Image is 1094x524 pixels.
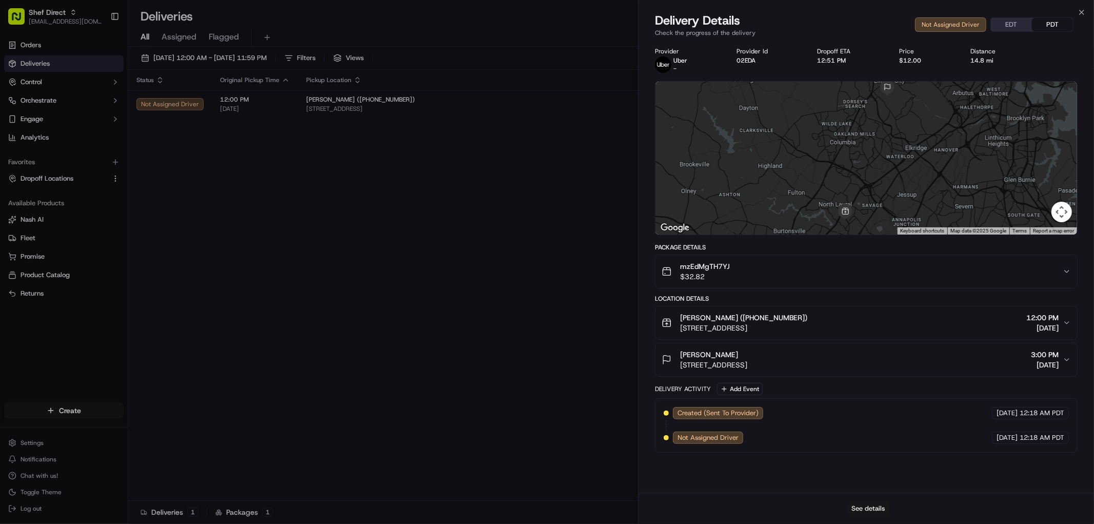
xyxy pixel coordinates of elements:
span: 12:00 PM [1026,313,1059,323]
div: 💻 [87,203,95,211]
span: [DATE] [79,159,101,167]
a: Terms (opens in new tab) [1012,228,1027,234]
span: 12:18 AM PDT [1020,409,1064,418]
div: $12.00 [900,56,954,65]
div: Package Details [655,243,1078,251]
span: [DATE] [997,433,1018,442]
p: Uber [673,56,687,65]
input: Got a question? Start typing here... [27,66,185,77]
img: 1736555255976-a54dd68f-1ca7-489b-9aae-adbdc363a1c4 [10,98,29,117]
a: Report a map error [1033,228,1074,234]
span: [DATE] [997,409,1018,418]
div: Dropoff ETA [817,47,883,55]
a: Powered byPylon [72,226,124,235]
div: Past conversations [10,133,69,142]
img: uber-new-logo.jpeg [655,56,671,73]
div: Start new chat [46,98,168,108]
div: 📗 [10,203,18,211]
span: [PERSON_NAME] ([PHONE_NUMBER]) [680,313,807,323]
button: Map camera controls [1051,202,1072,222]
button: [PERSON_NAME] ([PHONE_NUMBER])[STREET_ADDRESS]12:00 PM[DATE] [655,306,1077,339]
span: API Documentation [97,202,165,212]
p: Welcome 👋 [10,41,187,57]
span: [STREET_ADDRESS] [680,360,747,370]
span: - [673,65,677,73]
button: See details [847,501,890,516]
span: Created (Sent To Provider) [678,409,759,418]
span: Pylon [102,227,124,235]
a: 💻API Documentation [83,198,169,216]
span: Knowledge Base [21,202,78,212]
div: Distance [970,47,1028,55]
div: Price [900,47,954,55]
span: Map data ©2025 Google [950,228,1006,234]
div: Provider [655,47,720,55]
span: Not Assigned Driver [678,433,739,442]
button: mzEdMgTH7YJ$32.82 [655,255,1077,288]
span: • [74,159,77,167]
span: mzEdMgTH7YJ [680,261,730,271]
span: $32.82 [680,271,730,282]
span: [STREET_ADDRESS] [680,323,807,333]
a: Open this area in Google Maps (opens a new window) [658,221,692,235]
div: Provider Id [737,47,801,55]
div: 14.8 mi [970,56,1028,65]
button: Keyboard shortcuts [900,227,944,235]
div: Location Details [655,295,1078,303]
button: 02EDA [737,56,755,65]
img: Nash [10,10,31,31]
button: PDT [1032,18,1073,31]
img: Shef Support [10,149,27,166]
span: Check the progress of the delivery [655,29,755,37]
span: Shef Support [32,159,72,167]
button: Start new chat [174,101,187,113]
div: 12:51 PM [817,56,883,65]
img: Google [658,221,692,235]
button: See all [159,131,187,144]
a: 📗Knowledge Base [6,198,83,216]
span: 3:00 PM [1031,350,1059,360]
span: [DATE] [1026,323,1059,333]
img: 8571987876998_91fb9ceb93ad5c398215_72.jpg [22,98,40,117]
span: Delivery Details [655,12,755,29]
div: We're available if you need us! [46,108,141,117]
button: EDT [991,18,1032,31]
span: 12:18 AM PDT [1020,433,1064,442]
button: [PERSON_NAME][STREET_ADDRESS]3:00 PM[DATE] [655,343,1077,376]
span: [PERSON_NAME] [680,350,738,360]
div: Delivery Activity [655,385,711,393]
button: Add Event [717,383,763,395]
span: [DATE] [1031,360,1059,370]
